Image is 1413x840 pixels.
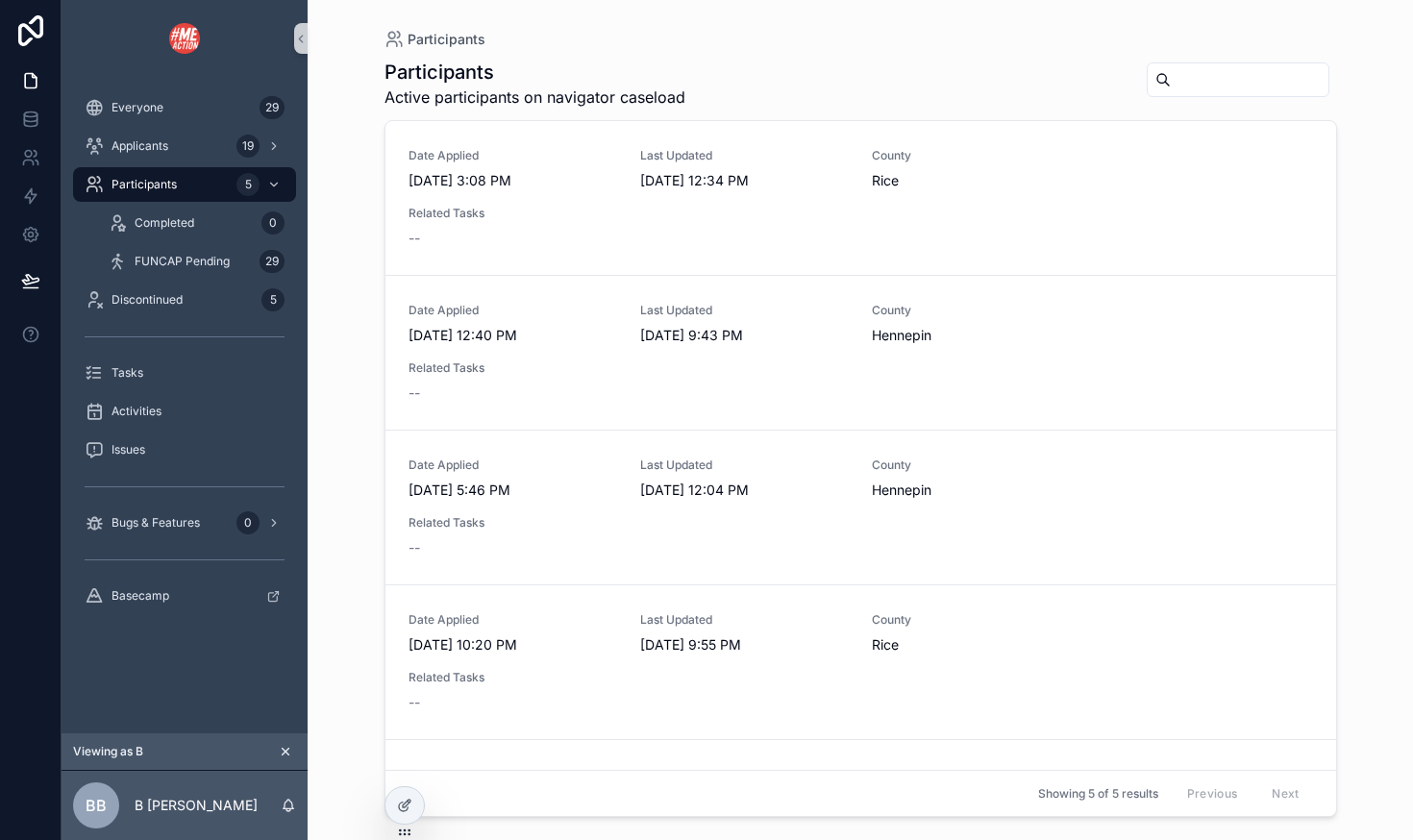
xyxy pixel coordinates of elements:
span: Related Tasks [409,360,695,376]
a: Participants [384,30,485,49]
span: -- [409,538,420,557]
span: -- [409,383,420,403]
span: Rice [872,635,899,655]
span: -- [409,229,420,248]
a: Tasks [73,356,296,390]
a: Date Applied[DATE] 10:20 PMLast Updated[DATE] 9:55 PMCountyRiceRelated Tasks-- [385,584,1336,739]
span: County [872,303,1080,318]
a: Date Applied[DATE] 5:46 PMLast Updated[DATE] 12:04 PMCountyHennepinRelated Tasks-- [385,430,1336,584]
span: Showing 5 of 5 results [1038,786,1158,802]
div: 5 [261,288,285,311]
span: Everyone [112,100,163,115]
span: Date Applied [409,767,617,782]
span: -- [409,693,420,712]
div: 0 [261,211,285,235]
a: Participants5 [73,167,296,202]
span: [DATE] 10:20 PM [409,635,617,655]
span: Viewing as B [73,744,143,759]
span: Related Tasks [409,206,695,221]
span: County [872,457,1080,473]
span: Last Updated [640,303,849,318]
span: Hennepin [872,326,931,345]
span: Last Updated [640,148,849,163]
div: 0 [236,511,260,534]
span: Tasks [112,365,143,381]
span: Hennepin [872,481,931,500]
span: Related Tasks [409,515,695,531]
span: BB [86,794,107,817]
span: [DATE] 12:34 PM [640,171,849,190]
span: Bugs & Features [112,515,200,531]
span: Last Updated [640,457,849,473]
a: Completed0 [96,206,296,240]
a: Everyone29 [73,90,296,125]
span: FUNCAP Pending [135,254,230,269]
span: Last Updated [640,612,849,628]
a: Date Applied[DATE] 12:40 PMLast Updated[DATE] 9:43 PMCountyHennepinRelated Tasks-- [385,275,1336,430]
img: App logo [169,23,200,54]
span: [DATE] 9:55 PM [640,635,849,655]
a: Basecamp [73,579,296,613]
span: [DATE] 9:43 PM [640,326,849,345]
div: 19 [236,135,260,158]
span: Participants [112,177,177,192]
a: FUNCAP Pending29 [96,244,296,279]
a: Applicants19 [73,129,296,163]
span: Active participants on navigator caseload [384,86,685,109]
span: Completed [135,215,194,231]
span: County [872,612,1080,628]
span: Issues [112,442,145,457]
div: scrollable content [62,77,308,638]
a: Activities [73,394,296,429]
span: Related Tasks [409,670,695,685]
a: Issues [73,432,296,467]
span: Basecamp [112,588,169,604]
div: 29 [260,250,285,273]
span: Date Applied [409,303,617,318]
span: Date Applied [409,457,617,473]
a: Discontinued5 [73,283,296,317]
div: 5 [236,173,260,196]
span: [DATE] 12:40 PM [409,326,617,345]
span: Last Updated [640,767,849,782]
span: Discontinued [112,292,183,308]
span: Applicants [112,138,168,154]
span: [DATE] 12:04 PM [640,481,849,500]
span: Activities [112,404,161,419]
span: Participants [408,30,485,49]
a: Date Applied[DATE] 3:08 PMLast Updated[DATE] 12:34 PMCountyRiceRelated Tasks-- [385,121,1336,275]
div: 29 [260,96,285,119]
span: [DATE] 3:08 PM [409,171,617,190]
span: County [872,767,1080,782]
span: Date Applied [409,612,617,628]
span: Rice [872,171,899,190]
span: Date Applied [409,148,617,163]
span: [DATE] 5:46 PM [409,481,617,500]
p: B [PERSON_NAME] [135,796,258,815]
span: County [872,148,1080,163]
h1: Participants [384,59,685,86]
a: Bugs & Features0 [73,506,296,540]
